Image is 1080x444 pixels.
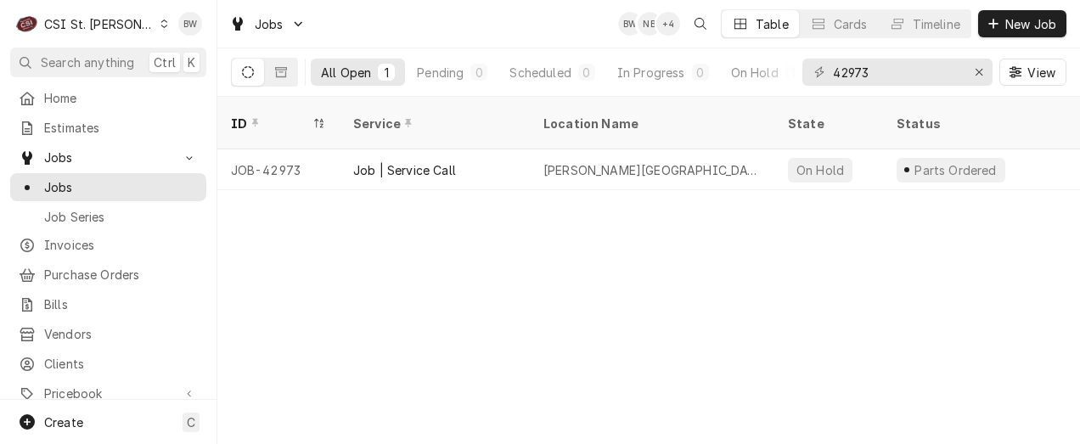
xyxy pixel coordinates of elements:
input: Keyword search [833,59,960,86]
div: CSI St. Louis's Avatar [15,12,39,36]
a: Vendors [10,320,206,348]
div: Brad Wicks's Avatar [618,12,642,36]
span: View [1024,64,1059,81]
div: Brad Wicks's Avatar [178,12,202,36]
a: Clients [10,350,206,378]
div: ID [231,115,309,132]
span: Vendors [44,325,198,343]
span: Pricebook [44,385,172,402]
span: Home [44,89,198,107]
a: Job Series [10,203,206,231]
span: Search anything [41,53,134,71]
span: K [188,53,195,71]
div: Cards [834,15,868,33]
a: Invoices [10,231,206,259]
div: On Hold [795,161,846,179]
div: 1 [789,64,799,81]
a: Estimates [10,114,206,142]
span: Ctrl [154,53,176,71]
div: + 4 [656,12,680,36]
div: 0 [474,64,484,81]
div: Table [756,15,789,33]
div: Status [897,115,1070,132]
div: CSI St. [PERSON_NAME] [44,15,155,33]
div: 0 [695,64,706,81]
div: Job | Service Call [353,161,456,179]
a: Bills [10,290,206,318]
button: Erase input [965,59,993,86]
span: C [187,413,195,431]
span: New Job [1002,15,1060,33]
span: Jobs [44,178,198,196]
a: Go to Jobs [10,143,206,171]
div: On Hold [731,64,779,81]
span: Purchase Orders [44,266,198,284]
a: Go to Pricebook [10,379,206,407]
span: Create [44,415,83,430]
div: [PERSON_NAME][GEOGRAPHIC_DATA] [543,161,761,179]
div: Nick Badolato's Avatar [638,12,661,36]
a: Purchase Orders [10,261,206,289]
div: Location Name [543,115,757,132]
div: Parts Ordered [913,161,998,179]
div: Scheduled [509,64,571,81]
div: State [788,115,869,132]
div: BW [618,12,642,36]
div: All Open [321,64,371,81]
div: 0 [582,64,592,81]
span: Estimates [44,119,198,137]
span: Clients [44,355,198,373]
div: NB [638,12,661,36]
span: Jobs [44,149,172,166]
a: Go to Jobs [222,10,312,38]
div: JOB-42973 [217,149,340,190]
button: Search anythingCtrlK [10,48,206,77]
div: Pending [417,64,464,81]
div: In Progress [617,64,685,81]
div: 1 [381,64,391,81]
div: Service [353,115,513,132]
span: Invoices [44,236,198,254]
span: Jobs [255,15,284,33]
span: Bills [44,295,198,313]
span: Job Series [44,208,198,226]
a: Jobs [10,173,206,201]
div: Timeline [913,15,960,33]
div: BW [178,12,202,36]
button: Open search [687,10,714,37]
button: View [999,59,1066,86]
div: C [15,12,39,36]
button: New Job [978,10,1066,37]
a: Home [10,84,206,112]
